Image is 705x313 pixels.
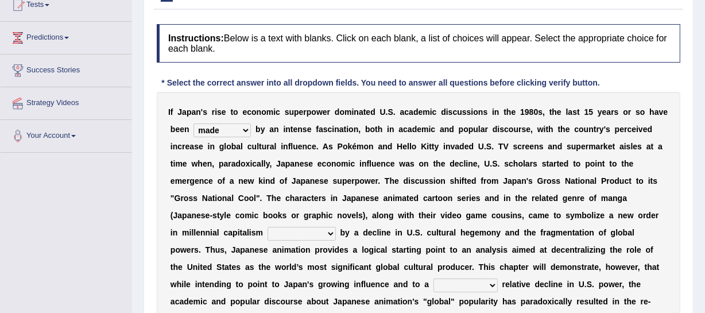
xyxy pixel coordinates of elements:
b: i [387,125,389,134]
b: o [343,142,348,151]
b: i [273,107,276,117]
b: a [270,142,274,151]
b: s [636,107,640,117]
b: n [297,125,303,134]
b: n [173,142,178,151]
b: e [526,125,530,134]
b: i [173,159,176,168]
b: e [633,142,637,151]
b: u [514,125,519,134]
b: c [328,125,332,134]
b: a [409,107,413,117]
b: a [359,107,363,117]
b: y [598,107,602,117]
b: k [603,142,608,151]
b: h [560,125,565,134]
b: a [619,142,624,151]
b: u [473,125,478,134]
b: b [171,125,176,134]
b: o [340,107,345,117]
b: s [637,142,642,151]
b: é [352,142,357,151]
b: H [397,142,402,151]
b: n [446,142,451,151]
b: t [503,107,506,117]
b: n [303,142,308,151]
b: e [512,107,516,117]
b: . [316,142,319,151]
b: n [196,107,201,117]
b: t [363,107,366,117]
b: n [285,125,290,134]
b: a [455,142,459,151]
b: e [299,107,304,117]
b: s [467,107,471,117]
b: s [328,142,333,151]
b: e [307,125,312,134]
b: a [548,142,552,151]
b: a [440,125,444,134]
b: t [549,107,552,117]
b: T [498,142,503,151]
b: w [316,107,323,117]
b: v [638,125,643,134]
b: e [663,107,668,117]
b: 9 [525,107,529,117]
b: i [492,107,494,117]
b: e [298,142,303,151]
b: n [334,125,339,134]
b: u [584,125,589,134]
b: r [182,142,185,151]
b: e [557,107,561,117]
a: Your Account [1,120,131,149]
b: a [339,125,344,134]
b: l [478,125,481,134]
b: m [357,142,363,151]
b: r [327,107,330,117]
b: o [370,125,375,134]
b: n [444,125,450,134]
b: e [619,125,624,134]
b: a [319,125,323,134]
b: n [274,125,279,134]
b: p [615,125,620,134]
b: o [251,107,257,117]
b: o [473,107,478,117]
b: h [548,125,553,134]
b: d [413,107,419,117]
b: g [219,142,224,151]
b: i [208,142,210,151]
b: k [348,142,352,151]
b: p [307,107,312,117]
b: h [506,107,512,117]
b: r [518,125,521,134]
b: u [571,142,576,151]
b: c [627,125,632,134]
b: s [194,142,199,151]
b: I [168,107,171,117]
b: u [252,142,257,151]
b: i [497,125,499,134]
b: e [243,107,247,117]
b: n [369,142,374,151]
b: d [388,142,393,151]
b: e [602,107,607,117]
b: s [626,142,631,151]
b: o [348,125,354,134]
b: s [538,107,543,117]
b: o [509,125,514,134]
b: i [281,142,283,151]
b: o [311,107,316,117]
b: 8 [529,107,534,117]
b: d [335,107,340,117]
b: y [435,142,439,151]
b: t [651,142,654,151]
b: t [613,142,615,151]
b: l [224,142,226,151]
b: r [586,142,588,151]
b: t [259,142,262,151]
b: r [303,107,306,117]
b: n [494,107,499,117]
b: e [366,107,370,117]
b: n [184,125,189,134]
